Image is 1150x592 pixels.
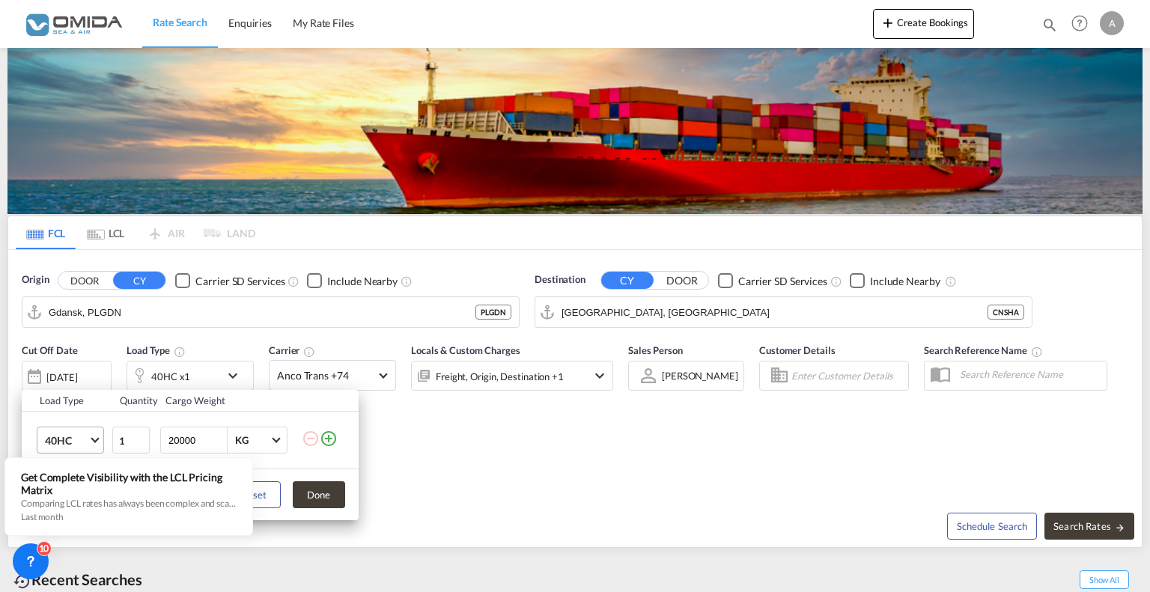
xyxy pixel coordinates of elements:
md-icon: icon-plus-circle-outline [320,430,338,448]
div: Cargo Weight [165,394,293,407]
input: Enter Weight [167,427,227,453]
md-icon: icon-minus-circle-outline [302,430,320,448]
span: 40HC [45,433,88,448]
button: Done [293,481,345,508]
md-select: Choose: 40HC [37,427,104,454]
input: Qty [112,427,150,454]
th: Quantity [111,390,157,412]
div: KG [235,434,249,446]
th: Load Type [22,390,111,412]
